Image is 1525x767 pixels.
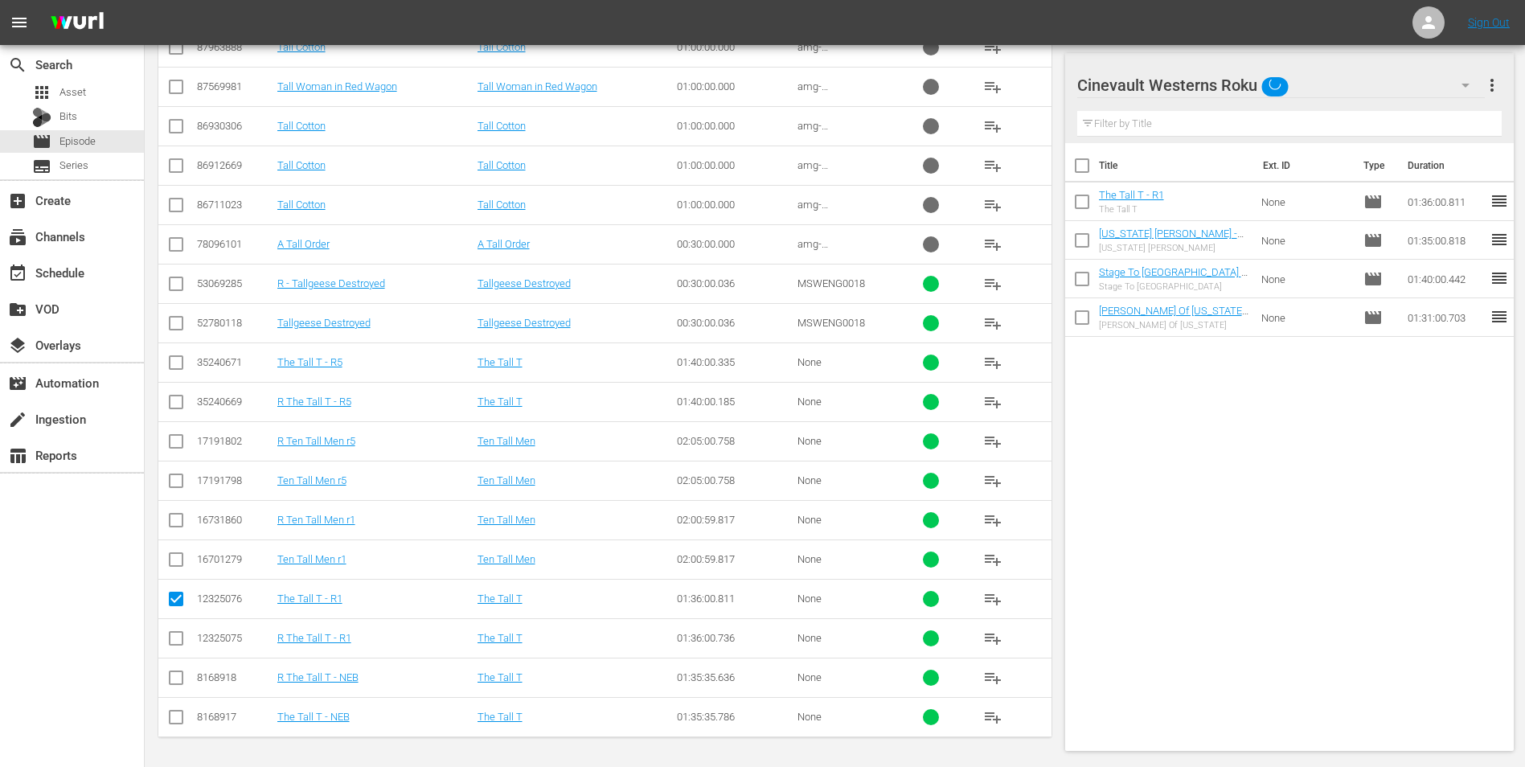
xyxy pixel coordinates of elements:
span: Asset [32,83,51,102]
button: playlist_add [974,225,1012,264]
span: reorder [1490,269,1509,288]
span: playlist_add [983,550,1002,569]
a: Tall Cotton [478,41,526,53]
div: 12325076 [197,593,273,605]
span: amg-EP010727110098 [797,238,877,262]
a: R - Tallgeese Destroyed [277,277,385,289]
div: 01:36:00.811 [677,593,792,605]
span: playlist_add [983,235,1002,254]
a: [PERSON_NAME] Of [US_STATE] R1 [1099,305,1248,329]
span: Schedule [8,264,27,283]
div: 02:05:00.758 [677,435,792,447]
div: 00:30:00.036 [677,317,792,329]
button: playlist_add [974,619,1012,658]
span: playlist_add [983,353,1002,372]
button: more_vert [1482,66,1502,105]
a: Tall Cotton [277,41,326,53]
span: Asset [59,84,86,100]
a: The Tall T - NEB [277,711,350,723]
span: Episode [1363,231,1383,250]
span: playlist_add [983,668,1002,687]
span: Episode [1363,192,1383,211]
a: Tall Cotton [478,120,526,132]
a: R The Tall T - R5 [277,396,351,408]
a: R Ten Tall Men r5 [277,435,355,447]
span: playlist_add [983,274,1002,293]
div: 00:30:00.000 [677,238,792,250]
span: Episode [32,132,51,151]
a: The Tall T [478,396,523,408]
div: None [797,553,889,565]
span: playlist_add [983,314,1002,333]
a: The Tall T [478,671,523,683]
span: amg-EP000672640176 [797,159,877,183]
td: 01:40:00.442 [1401,260,1490,298]
div: 02:00:59.817 [677,553,792,565]
div: None [797,671,889,683]
td: None [1255,183,1357,221]
a: Ten Tall Men [478,553,535,565]
a: The Tall T [478,593,523,605]
span: playlist_add [983,629,1002,648]
div: 01:00:00.000 [677,199,792,211]
a: R The Tall T - R1 [277,632,351,644]
button: playlist_add [974,422,1012,461]
div: 86912669 [197,159,273,171]
span: reorder [1490,230,1509,249]
a: The Tall T - R1 [277,593,342,605]
a: The Tall T [478,711,523,723]
div: 01:00:00.000 [677,41,792,53]
a: Ten Tall Men [478,474,535,486]
button: playlist_add [974,343,1012,382]
div: None [797,356,889,368]
span: MSWENG0018 [797,277,865,289]
span: Episode [59,133,96,150]
div: 86930306 [197,120,273,132]
span: playlist_add [983,195,1002,215]
span: Episode [1363,269,1383,289]
div: 01:35:35.636 [677,671,792,683]
span: playlist_add [983,432,1002,451]
span: Ingestion [8,410,27,429]
span: menu [10,13,29,32]
div: Cinevault Westerns Roku [1077,63,1486,108]
span: Series [32,157,51,176]
span: Reports [8,446,27,466]
button: playlist_add [974,304,1012,342]
button: playlist_add [974,580,1012,618]
div: None [797,632,889,644]
button: playlist_add [974,501,1012,539]
span: playlist_add [983,38,1002,57]
div: None [797,593,889,605]
span: Bits [59,109,77,125]
a: A Tall Order [478,238,530,250]
div: 01:36:00.736 [677,632,792,644]
div: 02:00:59.817 [677,514,792,526]
span: Automation [8,374,27,393]
a: Tallgeese Destroyed [277,317,371,329]
a: Tall Cotton [478,159,526,171]
a: The Tall T [478,356,523,368]
div: 16701279 [197,553,273,565]
a: R Ten Tall Men r1 [277,514,355,526]
td: None [1255,298,1357,337]
span: playlist_add [983,708,1002,727]
td: None [1255,260,1357,298]
span: amg-EP000672640176 [797,120,877,144]
a: Ten Tall Men [478,435,535,447]
div: None [797,711,889,723]
button: playlist_add [974,186,1012,224]
span: playlist_add [983,77,1002,96]
button: playlist_add [974,265,1012,303]
td: None [1255,221,1357,260]
span: Episode [1363,308,1383,327]
div: None [797,396,889,408]
span: playlist_add [983,156,1002,175]
a: Sign Out [1468,16,1510,29]
div: 12325075 [197,632,273,644]
div: [PERSON_NAME] Of [US_STATE] [1099,320,1249,330]
span: Channels [8,228,27,247]
a: The Tall T - R1 [1099,189,1164,201]
th: Type [1354,143,1398,188]
span: reorder [1490,191,1509,211]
